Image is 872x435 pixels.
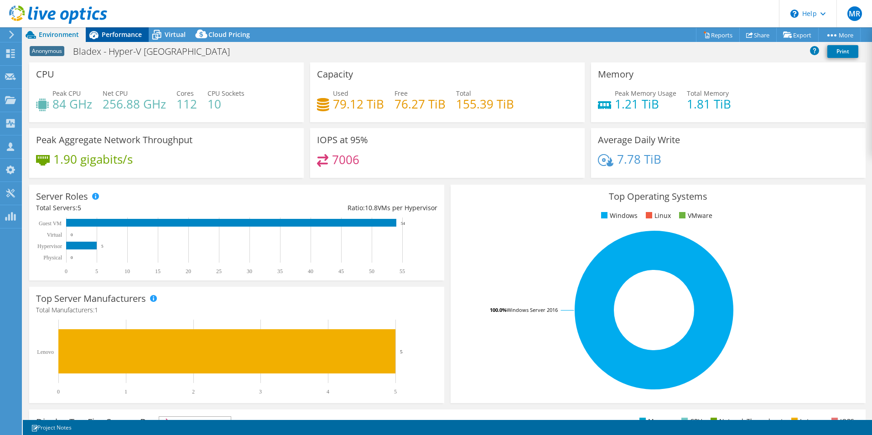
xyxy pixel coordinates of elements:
text: 5 [394,388,397,395]
a: Project Notes [25,422,78,433]
text: 25 [216,268,222,274]
h4: 79.12 TiB [333,99,384,109]
span: 1 [94,306,98,314]
span: Virtual [165,30,186,39]
text: 5 [101,244,104,249]
text: Physical [43,254,62,261]
text: Virtual [47,232,62,238]
text: 50 [369,268,374,274]
span: Net CPU [103,89,128,98]
span: Anonymous [30,46,64,56]
text: 20 [186,268,191,274]
li: VMware [677,211,712,221]
div: Ratio: VMs per Hypervisor [237,203,437,213]
h3: Top Server Manufacturers [36,294,146,304]
a: More [818,28,861,42]
h3: Average Daily Write [598,135,680,145]
text: Lenovo [37,349,54,355]
li: IOPS [829,416,854,426]
h4: Total Manufacturers: [36,305,437,315]
span: Peak Memory Usage [615,89,676,98]
h4: 155.39 TiB [456,99,514,109]
span: CPU Sockets [208,89,244,98]
a: Share [739,28,777,42]
tspan: 100.0% [490,306,507,313]
h4: 84 GHz [52,99,92,109]
tspan: Windows Server 2016 [507,306,558,313]
h3: Memory [598,69,633,79]
span: IOPS [159,417,231,428]
text: 4 [327,388,329,395]
h3: Server Roles [36,192,88,202]
span: Environment [39,30,79,39]
text: Hypervisor [37,243,62,249]
span: Cores [176,89,194,98]
span: 5 [78,203,81,212]
span: 10.8 [365,203,378,212]
a: Reports [696,28,740,42]
text: 0 [57,388,60,395]
li: Memory [637,416,673,426]
text: 3 [259,388,262,395]
text: 30 [247,268,252,274]
li: Linux [644,211,671,221]
h3: CPU [36,69,54,79]
h3: Top Operating Systems [457,192,859,202]
span: Free [394,89,408,98]
span: Peak CPU [52,89,81,98]
h4: 1.81 TiB [687,99,731,109]
span: Performance [102,30,142,39]
span: Cloud Pricing [208,30,250,39]
text: 45 [338,268,344,274]
span: Total [456,89,471,98]
li: CPU [679,416,702,426]
svg: \n [790,10,799,18]
text: 40 [308,268,313,274]
text: Guest VM [39,220,62,227]
span: Total Memory [687,89,729,98]
span: MR [847,6,862,21]
div: Total Servers: [36,203,237,213]
li: Windows [599,211,638,221]
h3: Peak Aggregate Network Throughput [36,135,192,145]
h4: 7006 [332,155,359,165]
h4: 7.78 TiB [617,154,661,164]
li: Latency [789,416,823,426]
text: 0 [71,233,73,237]
h3: IOPS at 95% [317,135,368,145]
h4: 1.21 TiB [615,99,676,109]
text: 0 [71,255,73,260]
text: 5 [400,349,403,354]
h4: 76.27 TiB [394,99,446,109]
text: 0 [65,268,67,274]
text: 55 [400,268,405,274]
a: Export [776,28,819,42]
text: 1 [125,388,127,395]
text: 35 [277,268,283,274]
span: Used [333,89,348,98]
h4: 112 [176,99,197,109]
h4: 10 [208,99,244,109]
text: 10 [125,268,130,274]
h1: Bladex - Hyper-V [GEOGRAPHIC_DATA] [69,47,244,57]
text: 2 [192,388,195,395]
text: 54 [401,221,405,226]
h4: 1.90 gigabits/s [53,154,133,164]
text: 5 [95,268,98,274]
a: Print [827,45,858,58]
li: Network Throughput [708,416,783,426]
text: 15 [155,268,161,274]
h4: 256.88 GHz [103,99,166,109]
h3: Capacity [317,69,353,79]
